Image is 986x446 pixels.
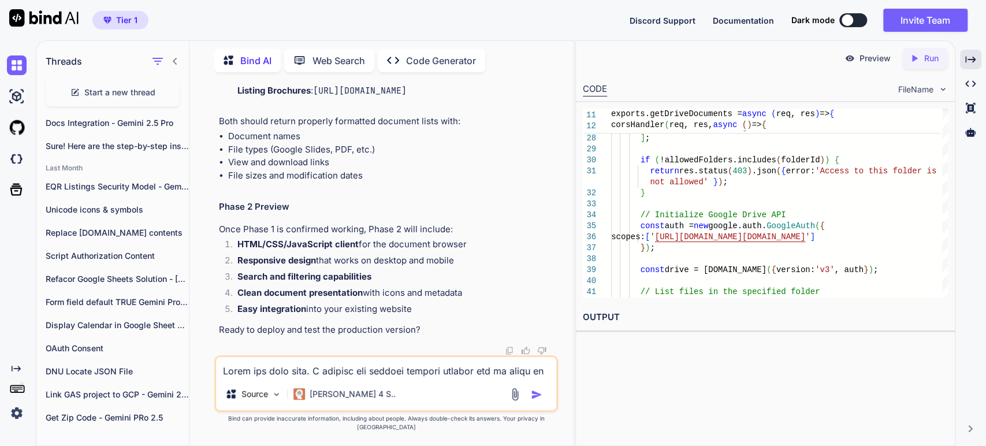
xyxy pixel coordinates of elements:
[583,243,596,254] div: 37
[640,122,664,132] span: const
[718,177,723,187] span: )
[640,221,664,231] span: const
[727,166,732,176] span: (
[583,210,596,221] div: 34
[660,155,776,165] span: !allowedFolders.includes
[537,346,546,355] img: dislike
[219,324,556,337] p: Ready to deploy and test the production version?
[583,110,596,121] span: 11
[583,83,607,96] div: CODE
[46,250,189,262] p: Script Authorization Content
[228,169,556,183] li: File sizes and modification dates
[219,200,556,214] h2: Phase 2 Preview
[36,163,189,173] h2: Last Month
[576,304,955,331] h2: OUTPUT
[640,133,645,143] span: ]
[46,140,189,152] p: Sure! Here are the step-by-step instructions to...
[834,265,863,274] span: , auth
[237,85,311,96] strong: Listing Brochures
[7,149,27,169] img: darkCloudIdeIcon
[650,177,708,187] span: not allowed'
[219,115,556,128] p: Both should return properly formatted document lists with:
[508,388,522,401] img: attachment
[228,156,556,169] li: View and download links
[219,223,556,236] p: Once Phase 1 is confirmed working, Phase 2 will include:
[742,120,747,129] span: (
[650,166,679,176] span: return
[406,54,476,68] p: Code Generator
[669,120,713,129] span: req, res,
[583,199,596,210] div: 33
[46,412,189,423] p: Get Zip Code - Gemini PRo 2.5
[237,84,556,98] p: :
[820,221,824,231] span: {
[313,85,407,96] code: [URL][DOMAIN_NAME]
[708,221,767,231] span: google.auth.
[521,346,530,355] img: like
[723,177,727,187] span: ;
[767,221,815,231] span: GoogleAuth
[583,276,596,287] div: 40
[92,11,148,29] button: premiumTier 1
[583,144,596,155] div: 29
[844,53,855,64] img: preview
[46,54,82,68] h1: Threads
[868,265,873,274] span: )
[654,232,805,241] span: [URL][DOMAIN_NAME][DOMAIN_NAME]
[46,117,189,129] p: Docs Integration - Gemini 2.5 Pro
[664,122,742,132] span: allowedFolders =
[237,303,306,314] strong: Easy integration
[776,166,780,176] span: (
[771,265,776,274] span: {
[84,87,155,98] span: Start a new thread
[761,120,766,129] span: {
[116,14,137,26] span: Tier 1
[46,273,189,285] p: Refacor Google Sheets Solution - [PERSON_NAME] 4
[776,109,814,118] span: req, res
[7,118,27,137] img: githubLight
[742,109,767,118] span: async
[583,166,596,177] div: 31
[650,243,654,252] span: ;
[228,130,556,143] li: Document names
[679,166,727,176] span: res.status
[310,388,396,400] p: [PERSON_NAME] 4 S..
[240,54,271,68] p: Bind AI
[9,9,79,27] img: Bind AI
[583,265,596,276] div: 39
[640,210,786,220] span: // Initialize Google Drive API
[7,87,27,106] img: ai-studio
[810,232,814,241] span: ]
[713,177,717,187] span: }
[630,16,695,25] span: Discord Support
[7,55,27,75] img: chat
[664,120,669,129] span: (
[732,166,747,176] span: 403
[312,54,365,68] p: Web Search
[791,14,835,26] span: Dark mode
[898,84,933,95] span: FileName
[611,232,645,241] span: scopes:
[271,389,281,399] img: Pick Models
[713,16,774,25] span: Documentation
[776,155,780,165] span: (
[654,155,659,165] span: (
[776,265,814,274] span: version:
[873,265,877,274] span: ;
[46,296,189,308] p: Form field default TRUE Gemini Pro 2.5
[640,188,645,198] span: }
[751,120,761,129] span: =>
[747,166,751,176] span: )
[883,9,968,32] button: Invite Team
[237,255,316,266] strong: Responsive design
[46,389,189,400] p: Link GAS project to GCP - Gemini 2.5 Pro
[645,232,650,241] span: [
[293,388,305,400] img: Claude 4 Sonnet
[938,84,948,94] img: chevron down
[7,403,27,423] img: settings
[860,53,891,64] p: Preview
[583,188,596,199] div: 32
[241,388,268,400] p: Source
[820,109,829,118] span: =>
[583,287,596,298] div: 41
